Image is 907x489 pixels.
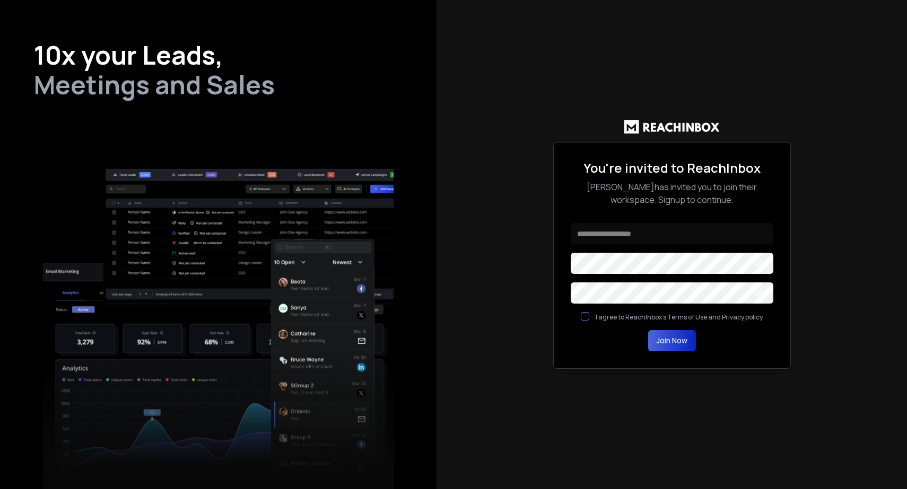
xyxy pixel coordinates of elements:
[571,181,773,206] p: [PERSON_NAME] has invited you to join their workspace. Signup to continue.
[34,72,403,97] h2: Meetings and Sales
[596,313,763,322] label: I agree to ReachInbox's Terms of Use and Privacy policy
[648,330,696,351] button: Join Now
[34,42,403,68] h1: 10x your Leads,
[571,159,773,176] h2: You're invited to ReachInbox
